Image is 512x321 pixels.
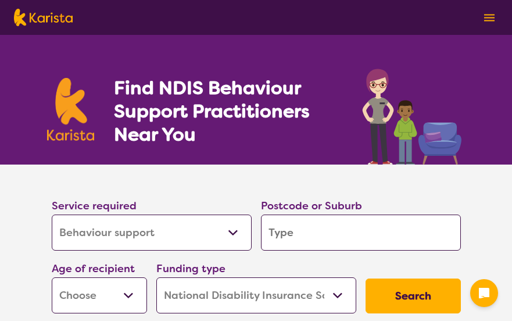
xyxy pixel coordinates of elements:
[14,9,73,26] img: Karista logo
[114,76,339,146] h1: Find NDIS Behaviour Support Practitioners Near You
[52,262,135,276] label: Age of recipient
[156,262,225,276] label: Funding type
[47,78,95,141] img: Karista logo
[359,63,466,165] img: behaviour-support
[261,199,362,213] label: Postcode or Suburb
[366,279,461,313] button: Search
[484,14,495,22] img: menu
[261,215,461,251] input: Type
[52,199,137,213] label: Service required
